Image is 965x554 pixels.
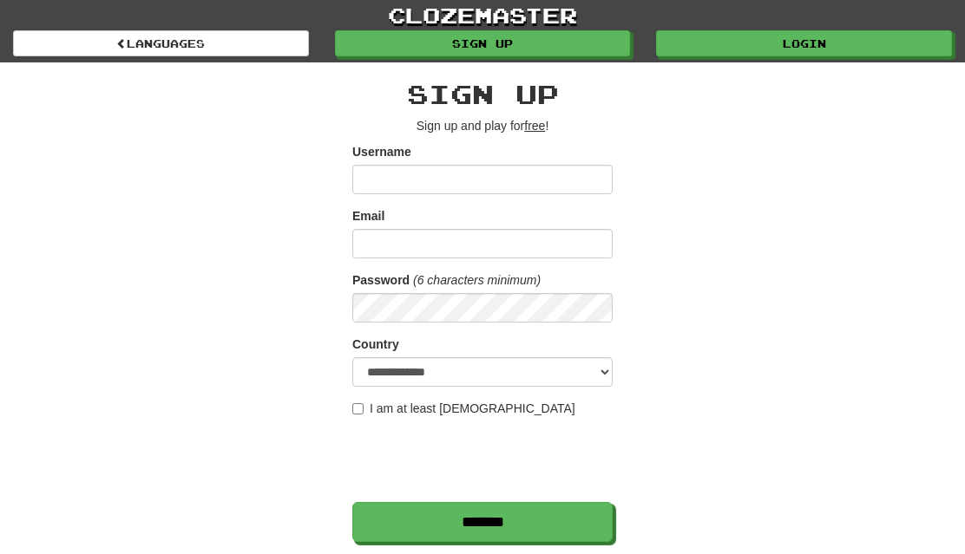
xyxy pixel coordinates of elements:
label: Password [352,271,410,289]
a: Login [656,30,952,56]
label: Country [352,336,399,353]
em: (6 characters minimum) [413,273,541,287]
label: Username [352,143,411,160]
iframe: reCAPTCHA [352,426,616,493]
u: free [524,119,545,133]
label: I am at least [DEMOGRAPHIC_DATA] [352,400,575,417]
a: Sign up [335,30,631,56]
input: I am at least [DEMOGRAPHIC_DATA] [352,403,364,414]
h2: Sign up [352,80,613,108]
p: Sign up and play for ! [352,117,613,134]
a: Languages [13,30,309,56]
label: Email [352,207,384,225]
